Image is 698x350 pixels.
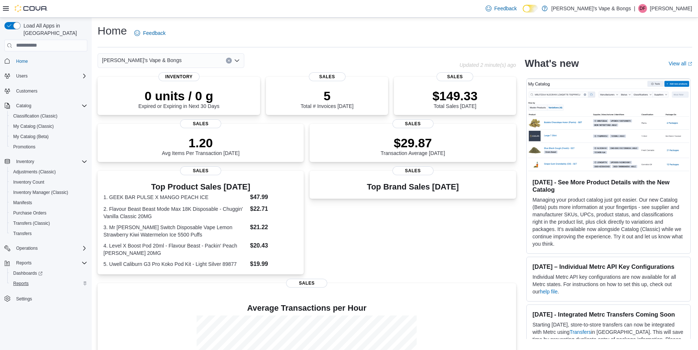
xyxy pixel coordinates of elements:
span: Inventory Count [13,179,44,185]
p: [PERSON_NAME] [650,4,692,13]
span: My Catalog (Classic) [13,123,54,129]
a: Transfers [10,229,34,238]
span: Classification (Classic) [10,112,87,120]
button: Reports [13,259,34,267]
span: Transfers (Classic) [10,219,87,228]
span: Catalog [13,101,87,110]
span: My Catalog (Beta) [13,134,49,140]
button: Open list of options [234,58,240,64]
span: Load All Apps in [GEOGRAPHIC_DATA] [21,22,87,37]
span: Transfers [10,229,87,238]
dd: $22.71 [250,205,298,213]
span: DF [640,4,646,13]
a: Classification (Classic) [10,112,61,120]
span: Catalog [16,103,31,109]
img: Cova [15,5,48,12]
a: Customers [13,87,40,95]
span: Customers [16,88,37,94]
dt: 3. Mr [PERSON_NAME] Switch Disposable Vape Lemon Strawberry Kiwi Watermelon Ice 5500 Puffs [103,224,247,238]
a: Home [13,57,31,66]
p: 5 [301,89,354,103]
div: Expired or Expiring in Next 30 Days [138,89,219,109]
p: Managing your product catalog just got easier. Our new Catalog (Beta) puts more information at yo... [533,196,684,248]
span: Home [16,58,28,64]
h2: What's new [525,58,579,69]
button: Users [1,71,90,81]
span: Dashboards [10,269,87,278]
button: Inventory Count [7,177,90,187]
p: 0 units / 0 g [138,89,219,103]
span: Sales [309,72,346,81]
button: Users [13,72,30,80]
dt: 2. Flavour Beast Beast Mode Max 18K Disposable - Chuggin' Vanilla Classic 20MG [103,205,247,220]
button: Reports [1,258,90,268]
a: Settings [13,295,35,303]
span: Inventory Manager (Classic) [13,190,68,195]
span: Inventory [16,159,34,165]
h3: [DATE] - Integrated Metrc Transfers Coming Soon [533,311,684,318]
dd: $19.99 [250,260,298,268]
button: Manifests [7,198,90,208]
span: Manifests [10,198,87,207]
dd: $21.22 [250,223,298,232]
button: Catalog [13,101,34,110]
span: Sales [286,279,327,288]
span: Operations [13,244,87,253]
dt: 4. Level X Boost Pod 20ml - Flavour Beast - Packin' Peach [PERSON_NAME] 20MG [103,242,247,257]
span: Settings [13,294,87,303]
p: $149.33 [432,89,478,103]
a: Dashboards [10,269,45,278]
span: [PERSON_NAME]'s Vape & Bongs [102,56,182,65]
button: Operations [1,243,90,253]
span: Transfers [13,231,32,237]
span: Purchase Orders [10,209,87,217]
button: Inventory [13,157,37,166]
a: View allExternal link [669,61,692,66]
button: Classification (Classic) [7,111,90,121]
p: | [634,4,635,13]
a: help file [540,289,558,295]
span: Reports [13,281,29,286]
p: [PERSON_NAME]'s Vape & Bongs [551,4,631,13]
h3: [DATE] – Individual Metrc API Key Configurations [533,263,684,270]
button: Transfers (Classic) [7,218,90,228]
span: Promotions [13,144,36,150]
span: Sales [437,72,474,81]
button: Inventory Manager (Classic) [7,187,90,198]
span: Users [16,73,28,79]
a: Reports [10,279,32,288]
h3: [DATE] - See More Product Details with the New Catalog [533,178,684,193]
button: Operations [13,244,41,253]
button: Promotions [7,142,90,152]
a: Adjustments (Classic) [10,167,59,176]
span: Customers [13,86,87,95]
button: Settings [1,293,90,304]
span: Reports [10,279,87,288]
span: Reports [13,259,87,267]
span: Home [13,57,87,66]
a: Promotions [10,142,39,151]
span: Inventory [158,72,200,81]
span: My Catalog (Beta) [10,132,87,141]
div: Transaction Average [DATE] [381,136,445,156]
button: My Catalog (Beta) [7,131,90,142]
span: Sales [180,166,221,175]
dd: $20.43 [250,241,298,250]
a: Transfers [570,329,591,335]
button: Home [1,56,90,66]
p: 1.20 [162,136,240,150]
button: Reports [7,278,90,289]
span: Reports [16,260,32,266]
a: My Catalog (Beta) [10,132,52,141]
span: Adjustments (Classic) [13,169,56,175]
span: Feedback [494,5,517,12]
button: Catalog [1,101,90,111]
span: Sales [392,119,434,128]
span: Operations [16,245,38,251]
h1: Home [98,24,127,38]
div: Total Sales [DATE] [432,89,478,109]
a: My Catalog (Classic) [10,122,57,131]
p: $29.87 [381,136,445,150]
dt: 5. Uwell Caliburn G3 Pro Koko Pod Kit - Light Silver 89877 [103,260,247,268]
span: Transfers (Classic) [13,220,50,226]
